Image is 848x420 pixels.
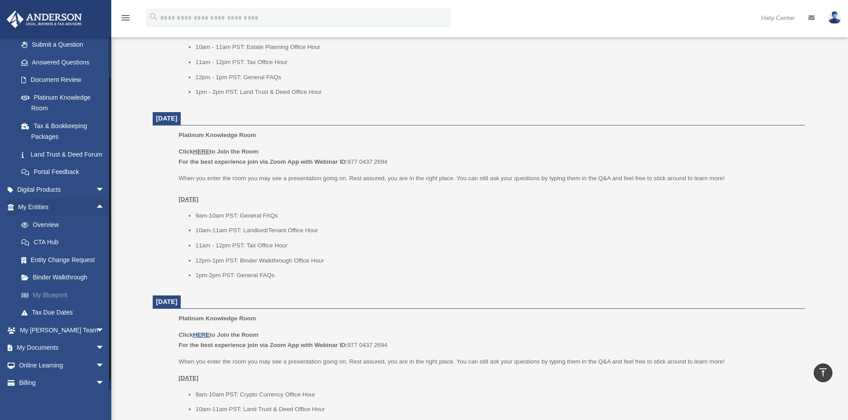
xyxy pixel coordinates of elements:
a: Digital Productsarrow_drop_down [6,181,118,198]
span: [DATE] [156,115,178,122]
img: User Pic [828,11,841,24]
a: Entity Change Request [12,251,118,269]
p: 977 0437 2694 [179,146,798,167]
b: Click to Join the Room [179,331,258,338]
a: Portal Feedback [12,163,118,181]
span: arrow_drop_down [96,339,114,357]
b: Click to Join the Room [179,148,258,155]
a: My Entitiesarrow_drop_up [6,198,118,216]
a: Land Trust & Deed Forum [12,145,118,163]
li: 9am-10am PST: General FAQs [195,210,799,221]
a: vertical_align_top [814,363,832,382]
a: Tax & Bookkeeping Packages [12,117,118,145]
a: Submit a Question [12,36,118,54]
a: Overview [12,216,118,234]
p: When you enter the room you may see a presentation going on. Rest assured, you are in the right p... [179,173,798,205]
a: Online Learningarrow_drop_down [6,356,118,374]
span: arrow_drop_down [96,181,114,199]
img: Anderson Advisors Platinum Portal [4,11,85,28]
a: My Blueprint [12,286,118,304]
a: My [PERSON_NAME] Teamarrow_drop_down [6,321,118,339]
li: 10am-11am PST: Land Trust & Deed Office Hour [195,404,799,415]
u: [DATE] [179,375,199,381]
i: menu [120,12,131,23]
li: 1pm - 2pm PST: Land Trust & Deed Office Hour [195,87,799,97]
p: 977 0437 2694 [179,330,798,351]
u: [DATE] [179,196,199,202]
a: Billingarrow_drop_down [6,374,118,392]
li: 11am - 12pm PST: Tax Office Hour [195,57,799,68]
a: Answered Questions [12,53,118,71]
p: When you enter the room you may see a presentation going on. Rest assured, you are in the right p... [179,356,798,367]
b: For the best experience join via Zoom App with Webinar ID: [179,342,347,348]
li: 10am - 11am PST: Estate Planning Office Hour [195,42,799,52]
span: [DATE] [156,298,178,305]
a: Platinum Knowledge Room [12,89,114,117]
a: HERE [193,331,209,338]
li: 11am - 12pm PST: Tax Office Hour [195,240,799,251]
li: 12pm - 1pm PST: General FAQs [195,72,799,83]
a: Document Review [12,71,118,89]
li: 10am-11am PST: Landlord/Tenant Office Hour [195,225,799,236]
span: Platinum Knowledge Room [179,315,256,322]
a: My Documentsarrow_drop_down [6,339,118,357]
a: CTA Hub [12,234,118,251]
a: menu [120,16,131,23]
li: 1pm-2pm PST: General FAQs [195,270,799,281]
a: Tax Due Dates [12,304,118,322]
u: HERE [193,148,209,155]
i: search [149,12,158,22]
li: 12pm-1pm PST: Binder Walkthrough Office Hour [195,255,799,266]
span: arrow_drop_down [96,374,114,392]
i: vertical_align_top [818,367,828,378]
span: arrow_drop_down [96,321,114,339]
span: arrow_drop_down [96,356,114,375]
b: For the best experience join via Zoom App with Webinar ID: [179,158,347,165]
span: Platinum Knowledge Room [179,132,256,138]
a: Binder Walkthrough [12,269,118,287]
span: arrow_drop_up [96,198,114,217]
li: 9am-10am PST: Crypto Currency Office Hour [195,389,799,400]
